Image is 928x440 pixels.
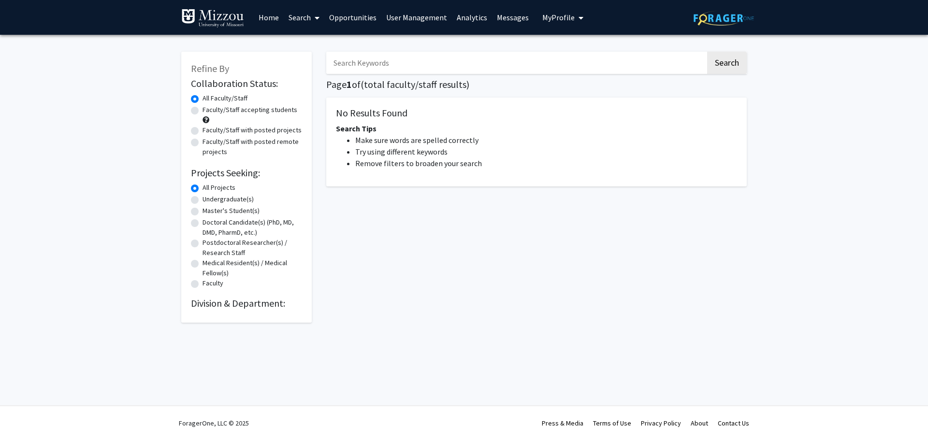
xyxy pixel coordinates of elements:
[336,107,737,119] h5: No Results Found
[707,52,747,74] button: Search
[191,167,302,179] h2: Projects Seeking:
[203,137,302,157] label: Faculty/Staff with posted remote projects
[203,278,223,288] label: Faculty
[355,146,737,157] li: Try using different keywords
[691,419,708,427] a: About
[593,419,631,427] a: Terms of Use
[542,419,583,427] a: Press & Media
[203,125,302,135] label: Faculty/Staff with posted projects
[203,105,297,115] label: Faculty/Staff accepting students
[347,78,352,90] span: 1
[254,0,284,34] a: Home
[492,0,534,34] a: Messages
[203,258,302,278] label: Medical Resident(s) / Medical Fellow(s)
[284,0,324,34] a: Search
[694,11,754,26] img: ForagerOne Logo
[355,157,737,169] li: Remove filters to broaden your search
[191,298,302,309] h2: Division & Department:
[324,0,381,34] a: Opportunities
[203,194,254,204] label: Undergraduate(s)
[179,406,249,440] div: ForagerOne, LLC © 2025
[191,78,302,89] h2: Collaboration Status:
[326,196,747,218] nav: Page navigation
[191,62,229,74] span: Refine By
[181,9,244,28] img: University of Missouri Logo
[203,238,302,258] label: Postdoctoral Researcher(s) / Research Staff
[326,52,706,74] input: Search Keywords
[641,419,681,427] a: Privacy Policy
[203,217,302,238] label: Doctoral Candidate(s) (PhD, MD, DMD, PharmD, etc.)
[203,93,247,103] label: All Faculty/Staff
[381,0,452,34] a: User Management
[355,134,737,146] li: Make sure words are spelled correctly
[542,13,575,22] span: My Profile
[336,124,377,133] span: Search Tips
[452,0,492,34] a: Analytics
[326,79,747,90] h1: Page of ( total faculty/staff results)
[203,206,260,216] label: Master's Student(s)
[718,419,749,427] a: Contact Us
[203,183,235,193] label: All Projects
